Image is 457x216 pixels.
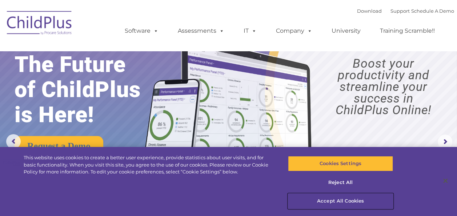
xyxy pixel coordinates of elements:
a: Company [269,24,320,38]
a: University [324,24,368,38]
a: Training Scramble!! [373,24,442,38]
a: Support [390,8,410,14]
img: ChildPlus by Procare Solutions [3,6,76,42]
a: Download [357,8,382,14]
a: IT [236,24,264,38]
a: Software [117,24,166,38]
button: Reject All [288,175,393,190]
a: Assessments [171,24,232,38]
font: | [357,8,454,14]
span: Last name [101,48,123,53]
rs-layer: Boost your productivity and streamline your success in ChildPlus Online! [316,57,451,116]
div: This website uses cookies to create a better user experience, provide statistics about user visit... [24,154,274,176]
a: Schedule A Demo [411,8,454,14]
button: Close [437,173,453,189]
button: Accept All Cookies [288,193,393,209]
span: Phone number [101,78,132,83]
a: Request a Demo [15,136,103,156]
button: Cookies Settings [288,156,393,171]
rs-layer: The Future of ChildPlus is Here! [15,52,160,127]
